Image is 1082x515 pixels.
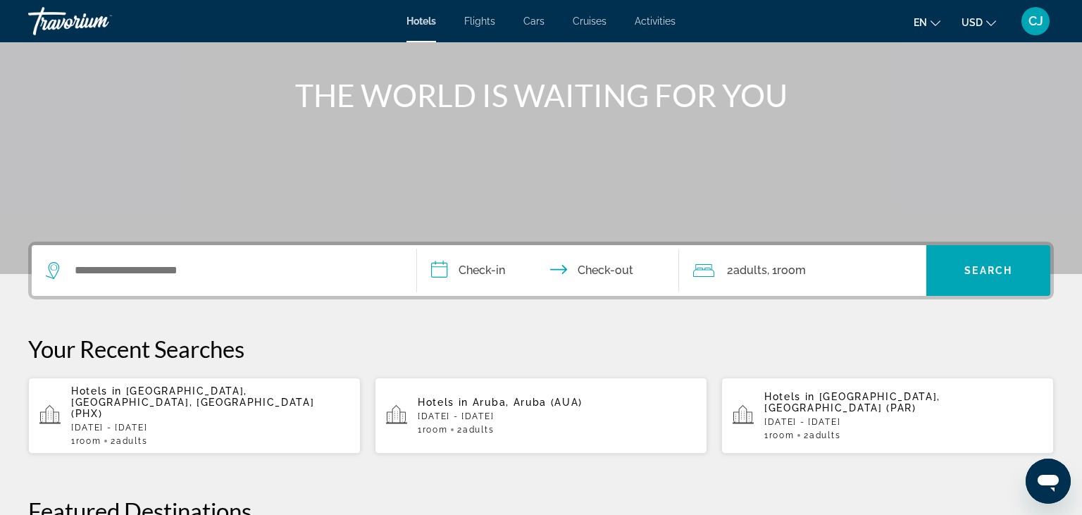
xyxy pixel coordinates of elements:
[418,397,468,408] span: Hotels in
[721,377,1054,454] button: Hotels in [GEOGRAPHIC_DATA], [GEOGRAPHIC_DATA] (PAR)[DATE] - [DATE]1Room2Adults
[375,377,707,454] button: Hotels in Aruba, Aruba (AUA)[DATE] - [DATE]1Room2Adults
[809,430,840,440] span: Adults
[727,261,767,280] span: 2
[406,15,436,27] a: Hotels
[523,15,545,27] a: Cars
[914,17,927,28] span: en
[964,265,1012,276] span: Search
[71,436,101,446] span: 1
[777,263,806,277] span: Room
[418,411,696,421] p: [DATE] - [DATE]
[28,377,361,454] button: Hotels in [GEOGRAPHIC_DATA], [GEOGRAPHIC_DATA], [GEOGRAPHIC_DATA] (PHX)[DATE] - [DATE]1Room2Adults
[28,335,1054,363] p: Your Recent Searches
[473,397,583,408] span: Aruba, Aruba (AUA)
[464,15,495,27] a: Flights
[28,3,169,39] a: Travorium
[1017,6,1054,36] button: User Menu
[71,385,314,419] span: [GEOGRAPHIC_DATA], [GEOGRAPHIC_DATA], [GEOGRAPHIC_DATA] (PHX)
[635,15,676,27] a: Activities
[764,417,1043,427] p: [DATE] - [DATE]
[679,245,927,296] button: Travelers: 2 adults, 0 children
[71,385,122,397] span: Hotels in
[926,245,1050,296] button: Search
[71,423,349,433] p: [DATE] - [DATE]
[277,77,805,113] h1: THE WORLD IS WAITING FOR YOU
[463,425,494,435] span: Adults
[804,430,840,440] span: 2
[1026,459,1071,504] iframe: Button to launch messaging window
[962,12,996,32] button: Change currency
[1028,14,1043,28] span: CJ
[914,12,940,32] button: Change language
[116,436,147,446] span: Adults
[417,245,679,296] button: Check in and out dates
[764,391,815,402] span: Hotels in
[111,436,147,446] span: 2
[573,15,607,27] a: Cruises
[733,263,767,277] span: Adults
[764,391,940,414] span: [GEOGRAPHIC_DATA], [GEOGRAPHIC_DATA] (PAR)
[418,425,447,435] span: 1
[32,245,1050,296] div: Search widget
[962,17,983,28] span: USD
[76,436,101,446] span: Room
[769,430,795,440] span: Room
[423,425,448,435] span: Room
[457,425,494,435] span: 2
[767,261,806,280] span: , 1
[764,430,794,440] span: 1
